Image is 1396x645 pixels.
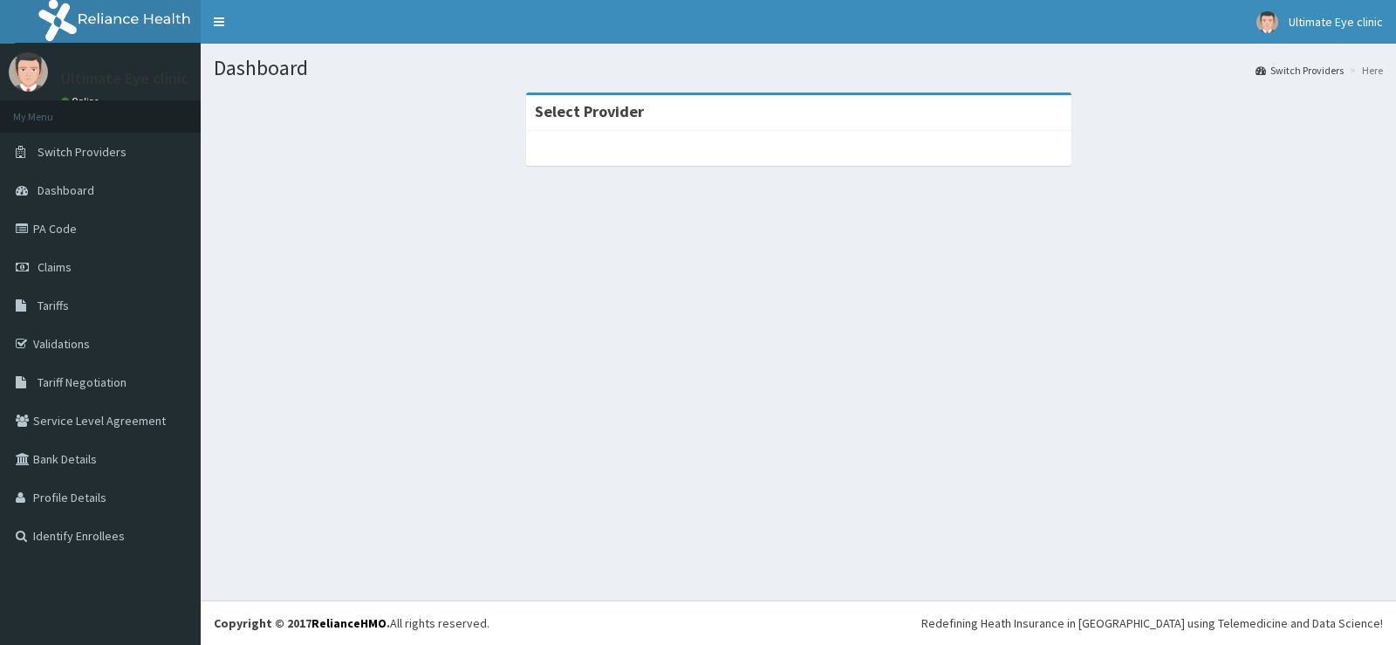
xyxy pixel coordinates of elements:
[38,298,69,313] span: Tariffs
[535,101,644,121] strong: Select Provider
[1256,11,1278,33] img: User Image
[38,144,127,160] span: Switch Providers
[38,182,94,198] span: Dashboard
[311,615,387,631] a: RelianceHMO
[1289,14,1383,30] span: Ultimate Eye clinic
[1345,63,1383,78] li: Here
[9,52,48,92] img: User Image
[214,615,390,631] strong: Copyright © 2017 .
[61,71,188,86] p: Ultimate Eye clinic
[214,57,1383,79] h1: Dashboard
[38,374,127,390] span: Tariff Negotiation
[1256,63,1344,78] a: Switch Providers
[61,95,103,107] a: Online
[201,600,1396,645] footer: All rights reserved.
[38,259,72,275] span: Claims
[921,614,1383,632] div: Redefining Heath Insurance in [GEOGRAPHIC_DATA] using Telemedicine and Data Science!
